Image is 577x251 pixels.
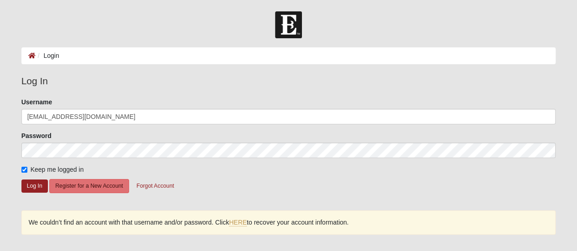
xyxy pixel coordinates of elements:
label: Password [21,131,52,140]
input: Keep me logged in [21,167,27,173]
button: Register for a New Account [49,179,129,193]
div: We couldn’t find an account with that username and/or password. Click to recover your account inf... [21,210,556,235]
button: Forgot Account [130,179,180,193]
legend: Log In [21,74,556,88]
label: Username [21,97,52,107]
a: HERE [229,219,247,226]
span: Keep me logged in [31,166,84,173]
img: Church of Eleven22 Logo [275,11,302,38]
button: Log In [21,179,48,193]
li: Login [36,51,59,61]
